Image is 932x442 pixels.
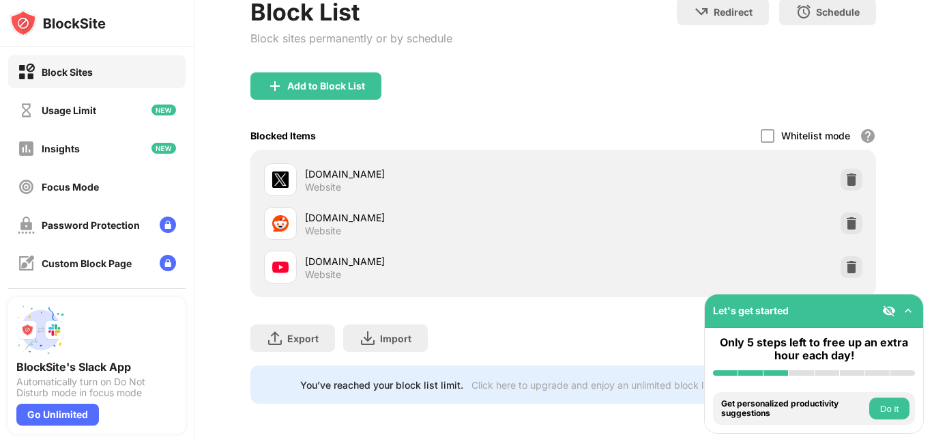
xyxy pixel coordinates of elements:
div: Get personalized productivity suggestions [721,399,866,419]
img: push-slack.svg [16,305,65,355]
img: password-protection-off.svg [18,217,35,234]
img: logo-blocksite.svg [10,10,106,37]
div: Import [380,333,411,344]
div: Block sites permanently or by schedule [250,31,452,45]
img: new-icon.svg [151,105,176,115]
div: Whitelist mode [781,130,850,141]
img: omni-setup-toggle.svg [901,304,915,318]
img: eye-not-visible.svg [882,304,896,318]
button: Do it [869,398,909,419]
div: Go Unlimited [16,404,99,426]
div: Let's get started [713,305,789,316]
img: customize-block-page-off.svg [18,255,35,272]
div: Export [287,333,319,344]
div: Custom Block Page [42,258,132,269]
div: Automatically turn on Do Not Disturb mode in focus mode [16,376,177,398]
div: Focus Mode [42,181,99,193]
div: Add to Block List [287,81,365,92]
div: Website [305,225,341,237]
div: Block Sites [42,66,93,78]
img: favicons [272,215,289,232]
img: favicons [272,259,289,275]
img: insights-off.svg [18,140,35,157]
div: You’ve reached your block list limit. [300,379,463,391]
img: lock-menu.svg [160,217,176,233]
div: Password Protection [42,219,140,231]
div: Insights [42,143,80,154]
div: [DOMAIN_NAME] [305,210,564,225]
div: Redirect [714,6,753,18]
div: [DOMAIN_NAME] [305,254,564,268]
div: Click here to upgrade and enjoy an unlimited block list. [471,379,716,391]
img: lock-menu.svg [160,255,176,271]
div: Usage Limit [42,105,96,116]
img: favicons [272,171,289,188]
div: BlockSite's Slack App [16,360,177,374]
div: [DOMAIN_NAME] [305,167,564,181]
img: new-icon.svg [151,143,176,154]
div: Schedule [816,6,860,18]
img: focus-off.svg [18,178,35,195]
img: time-usage-off.svg [18,102,35,119]
div: Website [305,181,341,193]
img: block-on.svg [18,64,35,81]
div: Only 5 steps left to free up an extra hour each day! [713,336,915,362]
div: Blocked Items [250,130,316,141]
div: Website [305,268,341,281]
